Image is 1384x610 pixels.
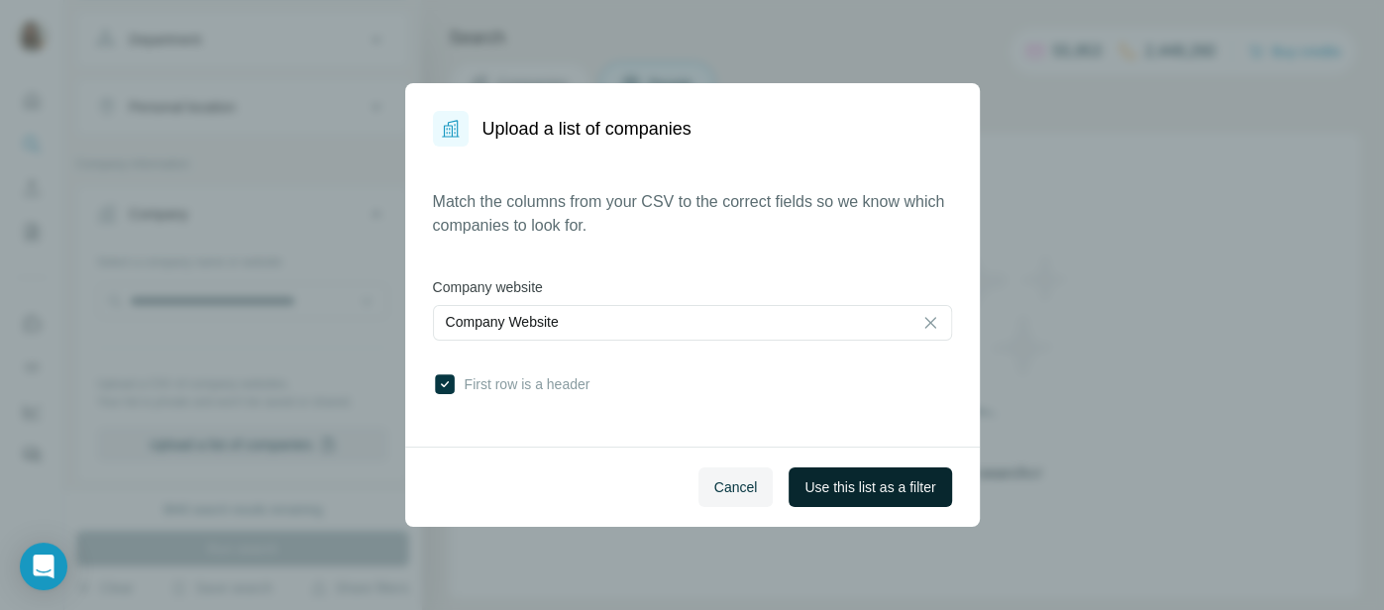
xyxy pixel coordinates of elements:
span: First row is a header [457,374,590,394]
label: Company website [433,277,952,297]
button: Cancel [698,467,774,507]
button: Use this list as a filter [789,467,951,507]
p: Company Website [446,312,559,332]
span: Cancel [714,477,758,497]
div: Open Intercom Messenger [20,543,67,590]
h1: Upload a list of companies [482,115,692,143]
p: Match the columns from your CSV to the correct fields so we know which companies to look for. [433,190,952,238]
span: Use this list as a filter [804,477,935,497]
